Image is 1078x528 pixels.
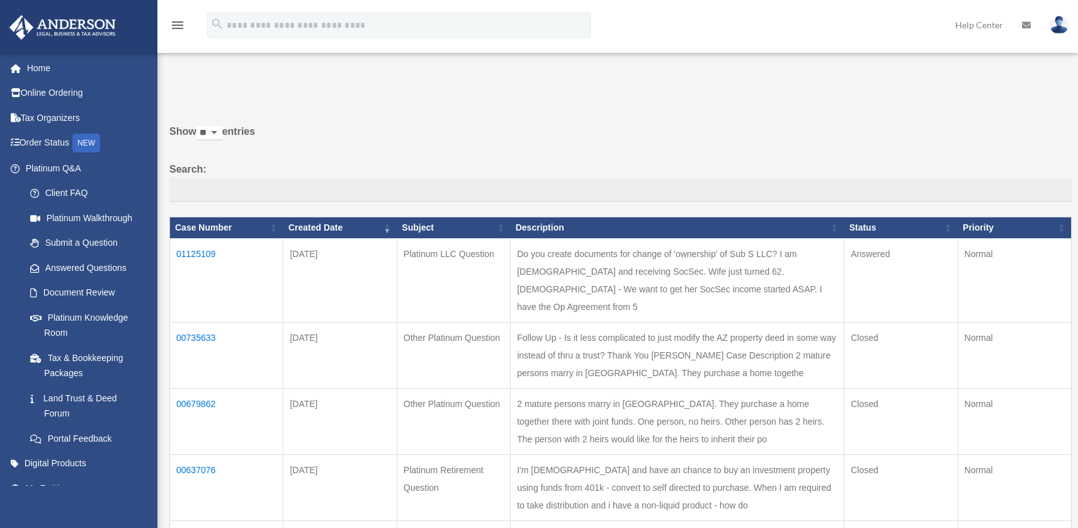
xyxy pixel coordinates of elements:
[18,205,151,231] a: Platinum Walkthrough
[511,455,844,521] td: I'm [DEMOGRAPHIC_DATA] and have an chance to buy an investment property using funds from 401k - c...
[18,386,151,426] a: Land Trust & Deed Forum
[9,130,157,156] a: Order StatusNEW
[958,455,1071,521] td: Normal
[72,134,100,152] div: NEW
[511,217,844,239] th: Description: activate to sort column ascending
[511,239,844,323] td: Do you create documents for change of 'ownership' of Sub S LLC? I am [DEMOGRAPHIC_DATA] and recei...
[9,451,157,476] a: Digital Products
[169,178,1072,202] input: Search:
[169,161,1072,202] label: Search:
[18,231,151,256] a: Submit a Question
[170,217,283,239] th: Case Number: activate to sort column ascending
[6,15,120,40] img: Anderson Advisors Platinum Portal
[958,239,1071,323] td: Normal
[958,323,1071,389] td: Normal
[210,17,224,31] i: search
[397,389,510,455] td: Other Platinum Question
[844,239,958,323] td: Answered
[9,156,151,181] a: Platinum Q&A
[397,217,510,239] th: Subject: activate to sort column ascending
[283,323,397,389] td: [DATE]
[18,280,151,306] a: Document Review
[9,81,157,106] a: Online Ordering
[9,105,157,130] a: Tax Organizers
[18,345,151,386] a: Tax & Bookkeeping Packages
[397,455,510,521] td: Platinum Retirement Question
[18,426,151,451] a: Portal Feedback
[196,126,222,141] select: Showentries
[18,305,151,345] a: Platinum Knowledge Room
[170,389,283,455] td: 00679862
[511,323,844,389] td: Follow Up - Is it less complicated to just modify the AZ property deed in some way instead of thr...
[844,217,958,239] th: Status: activate to sort column ascending
[1050,16,1069,34] img: User Pic
[9,55,157,81] a: Home
[170,22,185,33] a: menu
[18,181,151,206] a: Client FAQ
[283,389,397,455] td: [DATE]
[170,239,283,323] td: 01125109
[397,323,510,389] td: Other Platinum Question
[844,455,958,521] td: Closed
[170,18,185,33] i: menu
[283,455,397,521] td: [DATE]
[844,323,958,389] td: Closed
[397,239,510,323] td: Platinum LLC Question
[283,217,397,239] th: Created Date: activate to sort column ascending
[958,217,1071,239] th: Priority: activate to sort column ascending
[9,476,157,501] a: My Entities
[169,123,1072,153] label: Show entries
[844,389,958,455] td: Closed
[170,323,283,389] td: 00735633
[18,255,145,280] a: Answered Questions
[170,455,283,521] td: 00637076
[283,239,397,323] td: [DATE]
[511,389,844,455] td: 2 mature persons marry in [GEOGRAPHIC_DATA]. They purchase a home together there with joint funds...
[958,389,1071,455] td: Normal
